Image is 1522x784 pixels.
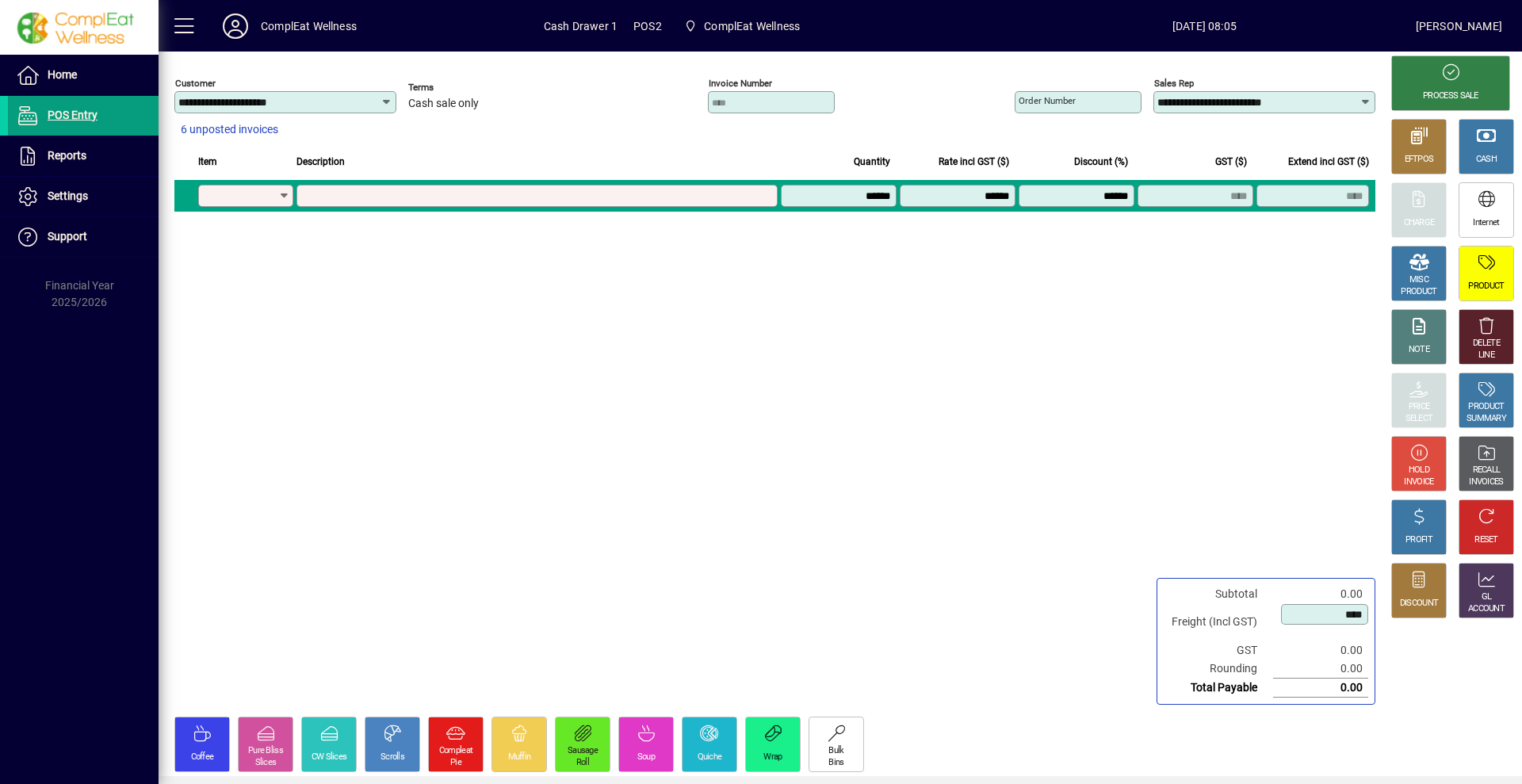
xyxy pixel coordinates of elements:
div: INVOICE [1404,476,1433,488]
span: Settings [48,189,88,202]
div: PRICE [1409,401,1430,413]
div: INVOICES [1469,476,1503,488]
div: DISCOUNT [1400,598,1438,610]
div: Slices [255,757,277,769]
span: ComplEat Wellness [704,13,800,39]
div: Muffin [508,751,531,763]
td: 0.00 [1273,585,1368,603]
td: 0.00 [1273,641,1368,660]
div: Pie [450,757,461,769]
div: Roll [576,757,589,769]
span: Cash sale only [408,98,479,110]
div: [PERSON_NAME] [1416,13,1502,39]
td: Rounding [1164,660,1273,679]
div: Wrap [763,751,782,763]
div: ComplEat Wellness [261,13,357,39]
mat-label: Invoice number [709,78,772,89]
div: MISC [1409,274,1428,286]
td: Total Payable [1164,679,1273,698]
td: GST [1164,641,1273,660]
span: Discount (%) [1074,153,1128,170]
span: Extend incl GST ($) [1288,153,1369,170]
div: GL [1482,591,1492,603]
a: Support [8,217,159,257]
mat-label: Order number [1019,95,1076,106]
div: EFTPOS [1405,154,1434,166]
div: SUMMARY [1467,413,1506,425]
span: POS2 [633,13,662,39]
span: Reports [48,149,86,162]
div: Pure Bliss [248,745,283,757]
span: Home [48,68,77,81]
mat-label: Sales rep [1154,78,1194,89]
div: CHARGE [1404,217,1435,229]
span: ComplEat Wellness [678,12,806,40]
span: Terms [408,82,503,93]
div: Bins [828,757,843,769]
div: HOLD [1409,465,1429,476]
a: Home [8,55,159,95]
div: PRODUCT [1401,286,1436,298]
td: 0.00 [1273,660,1368,679]
div: PRODUCT [1468,281,1504,293]
span: Item [198,153,217,170]
div: Bulk [828,745,843,757]
span: Support [48,230,87,243]
div: Scrolls [380,751,404,763]
span: GST ($) [1215,153,1247,170]
button: Profile [210,12,261,40]
div: Coffee [191,751,214,763]
div: LINE [1478,350,1494,361]
div: Compleat [439,745,472,757]
span: Cash Drawer 1 [544,13,618,39]
mat-label: Customer [175,78,216,89]
span: Rate incl GST ($) [939,153,1009,170]
div: Sausage [568,745,598,757]
span: Quantity [854,153,890,170]
td: Subtotal [1164,585,1273,603]
div: RECALL [1473,465,1501,476]
td: Freight (Incl GST) [1164,603,1273,641]
div: CW Slices [312,751,347,763]
span: 6 unposted invoices [181,121,278,138]
div: Soup [637,751,655,763]
td: 0.00 [1273,679,1368,698]
div: DELETE [1473,338,1500,350]
div: PROFIT [1405,534,1432,546]
div: CASH [1476,154,1497,166]
div: NOTE [1409,344,1429,356]
div: SELECT [1405,413,1433,425]
button: 6 unposted invoices [174,116,285,144]
div: Quiche [698,751,722,763]
span: [DATE] 08:05 [993,13,1416,39]
a: Settings [8,177,159,216]
div: PRODUCT [1468,401,1504,413]
div: ACCOUNT [1468,603,1505,615]
div: Internet [1473,217,1499,229]
div: RESET [1474,534,1498,546]
span: Description [296,153,345,170]
div: PROCESS SALE [1423,90,1478,102]
span: POS Entry [48,109,98,121]
a: Reports [8,136,159,176]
